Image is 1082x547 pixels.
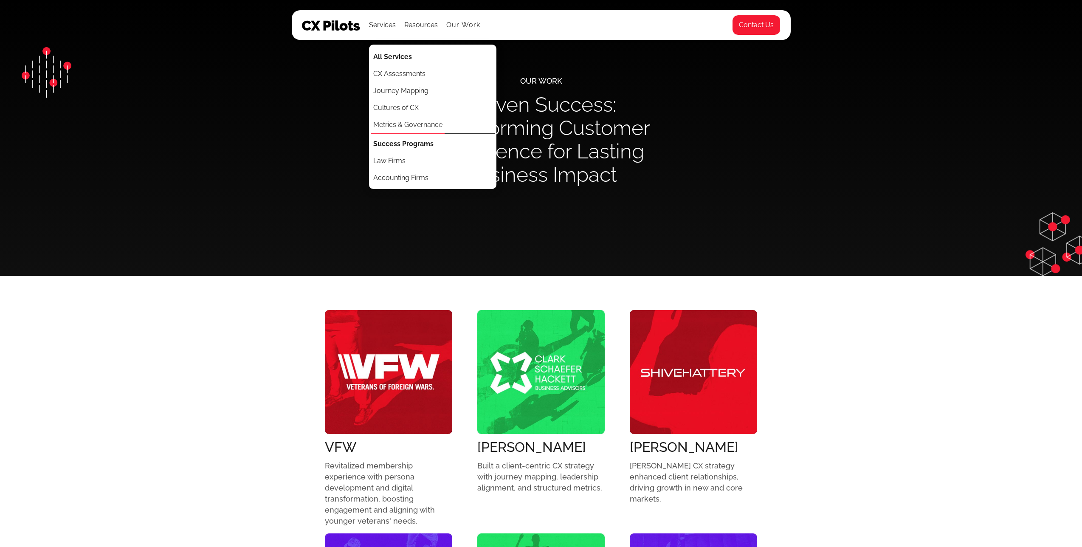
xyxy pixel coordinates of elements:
a: [PERSON_NAME][PERSON_NAME] CX strategy enhanced client relationships, driving growth in new and c... [630,310,757,511]
div: Resources [404,11,438,39]
a: Journey Mapping [371,83,431,100]
div: Services [369,19,396,31]
h1: Proven Success: Transforming Customer Experience for Lasting Business Impact [426,93,656,186]
strong: Success Programs [373,140,434,148]
p: Revitalized membership experience with persona development and digital transformation, boosting e... [325,460,452,527]
a: Accounting Firms [371,170,431,187]
p: [PERSON_NAME] CX strategy enhanced client relationships, driving growth in new and core markets. [630,460,757,505]
a: CX Assessments [371,66,428,83]
a: Success Programs [371,134,436,153]
p: Built a client-centric CX strategy with journey mapping, leadership alignment, and structured met... [477,460,605,493]
div: VFW [325,439,452,455]
a: Law Firms [371,153,408,170]
a: Cultures of CX [371,100,421,117]
a: Contact Us [732,15,781,35]
a: All Services [371,47,414,66]
a: [PERSON_NAME]Built a client-centric CX strategy with journey mapping, leadership alignment, and s... [477,310,605,500]
a: Our Work [446,21,481,29]
div: Our Work [520,69,562,93]
nav: Services [369,45,496,189]
a: VFWRevitalized membership experience with persona development and digital transformation, boostin... [325,310,452,533]
div: [PERSON_NAME] [630,439,757,455]
strong: All Services [373,53,412,61]
div: [PERSON_NAME] [477,439,605,455]
div: Services [369,11,396,39]
div: Resources [404,19,438,31]
a: Metrics & Governance [371,117,445,134]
